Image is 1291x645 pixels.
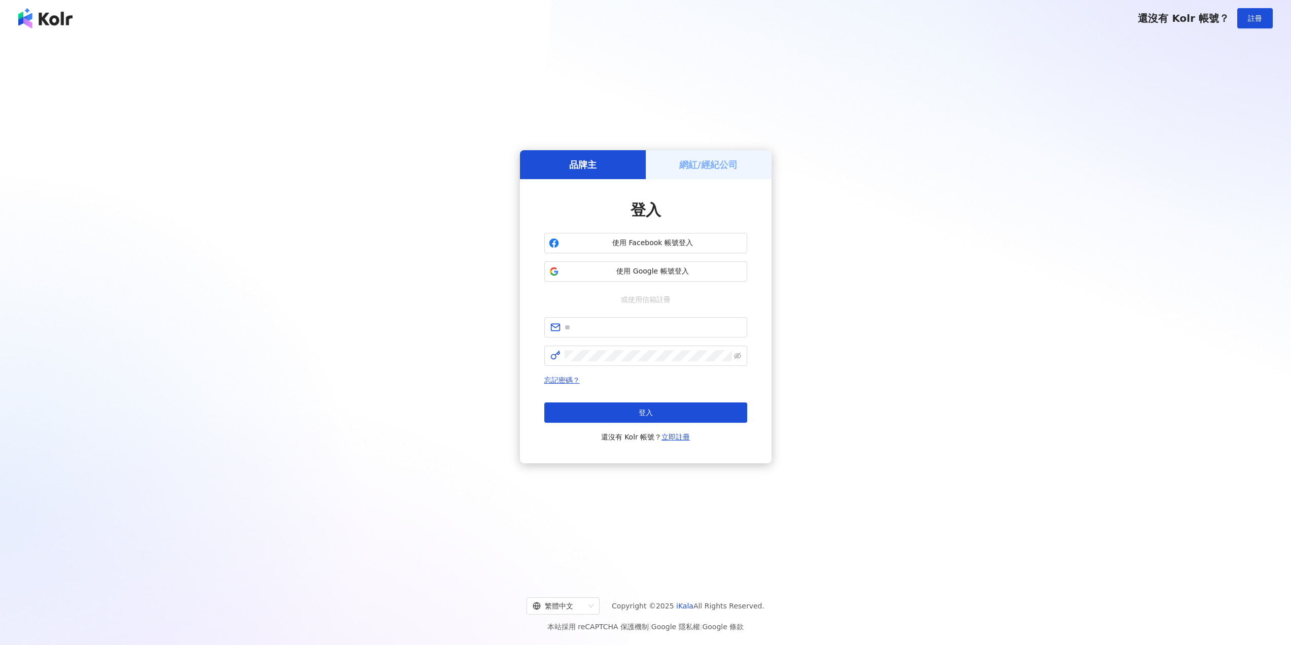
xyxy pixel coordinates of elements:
span: 使用 Facebook 帳號登入 [563,238,743,248]
h5: 網紅/經紀公司 [679,158,738,171]
span: 還沒有 Kolr 帳號？ [601,431,690,443]
span: 登入 [639,409,653,417]
span: 還沒有 Kolr 帳號？ [1138,12,1229,24]
span: 或使用信箱註冊 [614,294,678,305]
a: iKala [676,602,693,610]
h5: 品牌主 [569,158,597,171]
div: 繁體中文 [533,598,584,614]
button: 使用 Facebook 帳號登入 [544,233,747,253]
a: 立即註冊 [661,433,690,441]
span: Copyright © 2025 All Rights Reserved. [612,600,764,612]
span: | [649,623,651,631]
button: 登入 [544,402,747,423]
span: 使用 Google 帳號登入 [563,266,743,277]
span: eye-invisible [734,352,741,359]
a: Google 條款 [702,623,744,631]
a: 忘記密碼？ [544,376,580,384]
button: 使用 Google 帳號登入 [544,261,747,282]
span: 註冊 [1248,14,1262,22]
a: Google 隱私權 [651,623,700,631]
span: | [700,623,703,631]
span: 本站採用 reCAPTCHA 保護機制 [547,621,744,633]
img: logo [18,8,73,28]
button: 註冊 [1237,8,1273,28]
span: 登入 [631,201,661,219]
